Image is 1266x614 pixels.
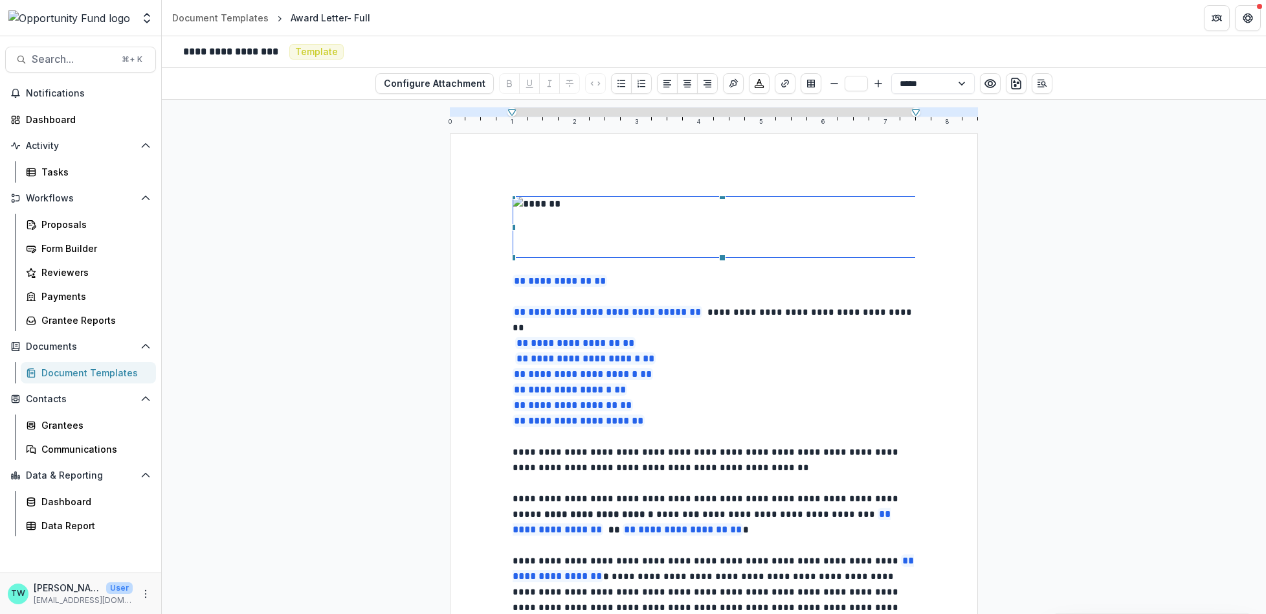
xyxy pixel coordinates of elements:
button: download-word [1006,73,1027,94]
div: Ti Wilhelm [11,589,25,598]
nav: breadcrumb [167,8,375,27]
a: Dashboard [21,491,156,512]
span: Data & Reporting [26,470,135,481]
a: Tasks [21,161,156,183]
button: Bigger [871,76,886,91]
button: Open Workflows [5,188,156,209]
button: Ordered List [631,73,652,94]
a: Communications [21,438,156,460]
a: Payments [21,286,156,307]
button: Notifications [5,83,156,104]
img: Opportunity Fund logo [8,10,130,26]
span: Search... [32,53,114,65]
span: Notifications [26,88,151,99]
a: Grantee Reports [21,310,156,331]
span: Contacts [26,394,135,405]
button: Smaller [827,76,842,91]
div: Grantees [41,418,146,432]
div: Proposals [41,218,146,231]
p: User [106,582,133,594]
a: Reviewers [21,262,156,283]
span: Documents [26,341,135,352]
div: Award Letter- Full [291,11,370,25]
span: Workflows [26,193,135,204]
button: Partners [1204,5,1230,31]
button: Align Left [657,73,678,94]
div: Dashboard [26,113,146,126]
button: Open entity switcher [138,5,156,31]
div: Reviewers [41,266,146,279]
button: Strike [559,73,580,94]
span: Template [295,47,338,58]
div: Form Builder [41,242,146,255]
a: Document Templates [21,362,156,383]
a: Proposals [21,214,156,235]
div: Data Report [41,519,146,532]
button: Italicize [539,73,560,94]
button: Code [585,73,606,94]
div: Payments [41,290,146,303]
div: Document Templates [41,366,146,380]
div: Tasks [41,165,146,179]
button: Insert Signature [723,73,744,94]
button: Align Right [697,73,718,94]
a: Data Report [21,515,156,536]
a: Dashboard [5,109,156,130]
button: Align Center [677,73,698,94]
span: Activity [26,141,135,152]
p: [EMAIL_ADDRESS][DOMAIN_NAME] [34,595,133,606]
div: Document Templates [172,11,269,25]
button: Underline [519,73,540,94]
button: Preview preview-doc.pdf [980,73,1001,94]
p: [PERSON_NAME] [34,581,101,595]
button: Open Contacts [5,389,156,409]
button: Get Help [1235,5,1261,31]
button: Choose font color [749,73,770,94]
button: Bullet List [611,73,632,94]
a: Document Templates [167,8,274,27]
div: ⌘ + K [119,52,145,67]
button: Create link [775,73,795,94]
button: Open Documents [5,336,156,357]
a: Grantees [21,415,156,436]
button: Open Data & Reporting [5,465,156,486]
div: Dashboard [41,495,146,508]
button: Open Editor Sidebar [1032,73,1052,94]
button: Search... [5,47,156,73]
button: Open Activity [5,135,156,156]
a: Form Builder [21,238,156,259]
button: Bold [499,73,520,94]
div: Communications [41,442,146,456]
button: Insert Table [801,73,821,94]
button: More [138,586,153,602]
div: Grantee Reports [41,313,146,327]
button: Configure Attachment [375,73,494,94]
